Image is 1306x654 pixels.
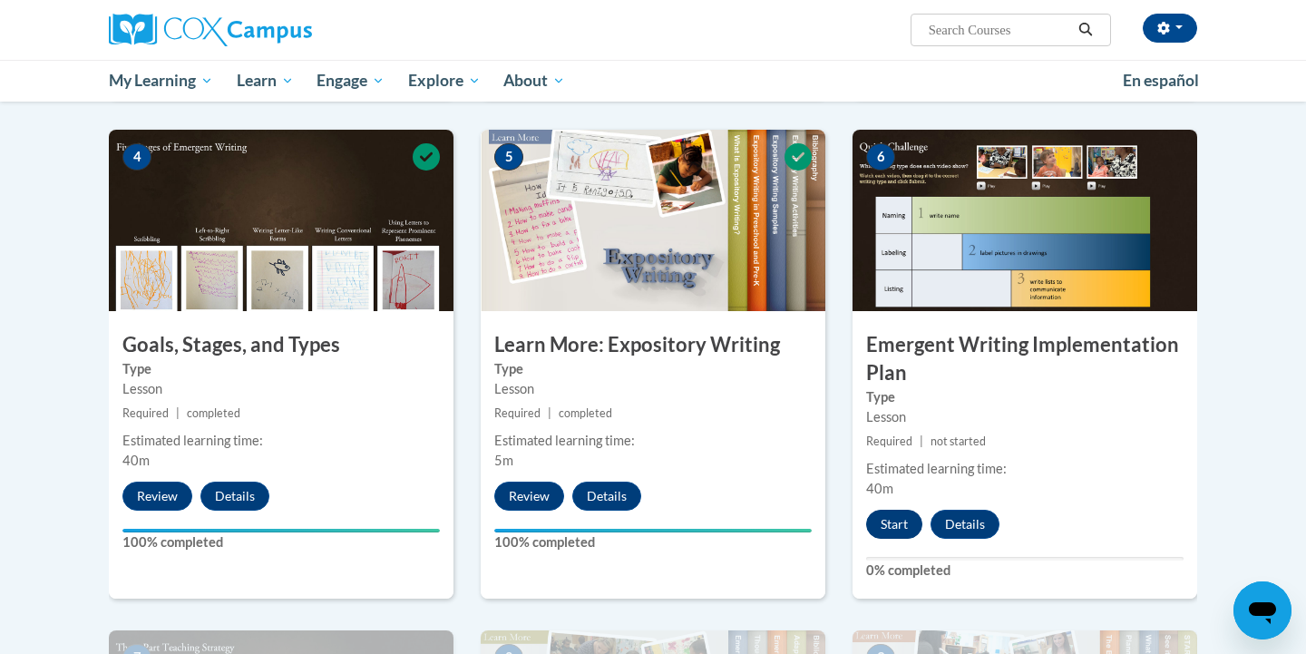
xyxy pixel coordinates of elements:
[122,379,440,399] div: Lesson
[548,406,551,420] span: |
[572,482,641,511] button: Details
[122,532,440,552] label: 100% completed
[920,434,923,448] span: |
[122,359,440,379] label: Type
[866,434,912,448] span: Required
[559,406,612,420] span: completed
[853,331,1197,387] h3: Emergent Writing Implementation Plan
[494,529,812,532] div: Your progress
[109,130,453,311] img: Course Image
[931,510,999,539] button: Details
[853,130,1197,311] img: Course Image
[494,143,523,171] span: 5
[176,406,180,420] span: |
[494,379,812,399] div: Lesson
[492,60,578,102] a: About
[237,70,294,92] span: Learn
[109,14,312,46] img: Cox Campus
[931,434,986,448] span: not started
[122,529,440,532] div: Your progress
[481,331,825,359] h3: Learn More: Expository Writing
[494,532,812,552] label: 100% completed
[109,331,453,359] h3: Goals, Stages, and Types
[1072,19,1099,41] button: Search
[408,70,481,92] span: Explore
[866,561,1184,581] label: 0% completed
[225,60,306,102] a: Learn
[927,19,1072,41] input: Search Courses
[866,481,893,496] span: 40m
[305,60,396,102] a: Engage
[317,70,385,92] span: Engage
[503,70,565,92] span: About
[187,406,240,420] span: completed
[1111,62,1211,100] a: En español
[109,70,213,92] span: My Learning
[122,453,150,468] span: 40m
[494,453,513,468] span: 5m
[122,431,440,451] div: Estimated learning time:
[494,482,564,511] button: Review
[866,459,1184,479] div: Estimated learning time:
[494,359,812,379] label: Type
[122,406,169,420] span: Required
[396,60,492,102] a: Explore
[200,482,269,511] button: Details
[1123,71,1199,90] span: En español
[1143,14,1197,43] button: Account Settings
[866,510,922,539] button: Start
[866,407,1184,427] div: Lesson
[97,60,225,102] a: My Learning
[82,60,1224,102] div: Main menu
[1233,581,1291,639] iframe: Button to launch messaging window
[494,406,541,420] span: Required
[122,143,151,171] span: 4
[481,130,825,311] img: Course Image
[494,431,812,451] div: Estimated learning time:
[122,482,192,511] button: Review
[866,387,1184,407] label: Type
[866,143,895,171] span: 6
[109,14,453,46] a: Cox Campus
